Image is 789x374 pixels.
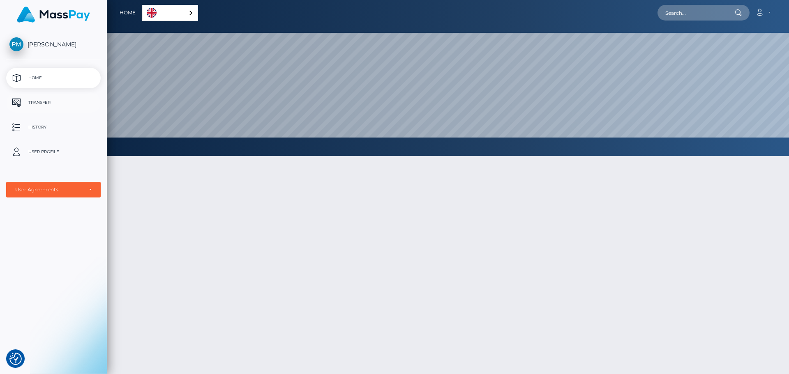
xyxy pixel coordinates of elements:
[6,142,101,162] a: User Profile
[17,7,90,23] img: MassPay
[9,72,97,84] p: Home
[6,41,101,48] span: [PERSON_NAME]
[142,5,198,21] aside: Language selected: English
[6,92,101,113] a: Transfer
[143,5,198,21] a: English
[120,4,136,21] a: Home
[6,68,101,88] a: Home
[9,121,97,133] p: History
[9,353,22,365] img: Revisit consent button
[142,5,198,21] div: Language
[6,117,101,138] a: History
[9,353,22,365] button: Consent Preferences
[9,96,97,109] p: Transfer
[9,146,97,158] p: User Profile
[657,5,735,21] input: Search...
[6,182,101,197] button: User Agreements
[15,186,83,193] div: User Agreements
